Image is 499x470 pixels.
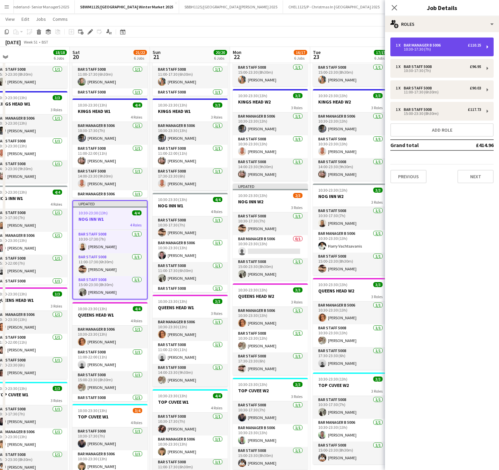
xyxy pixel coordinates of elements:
app-card-role: Bar Staff 50081/110:30-17:30 (7h)[PERSON_NAME] [153,216,228,239]
app-job-card: 10:30-23:30 (13h)3/3NOG INN W23 RolesBar Staff 50081/110:30-17:30 (7h)[PERSON_NAME]Bar Manager B ... [313,184,388,275]
div: 10:30-17:30 (7h) [396,48,481,51]
span: 4/4 [132,210,142,215]
app-job-card: 10:30-23:30 (13h)4/4NOG INN W14 RolesBar Staff 50081/110:30-17:30 (7h)[PERSON_NAME]Bar Manager B ... [153,193,228,292]
app-card-role: Bar Staff 50081/114:00-23:30 (9h30m)[PERSON_NAME] [313,158,388,181]
span: 10:30-23:30 (13h) [318,93,347,98]
div: Roles [385,16,499,32]
app-card-role: Bar Staff 50081/117:30-23:30 (6h)[PERSON_NAME] [153,167,228,190]
app-card-role: Bar Manager B 50061/110:30-23:30 (13h)[PERSON_NAME] [313,113,388,135]
h3: KINGS HEAD W2 [313,99,388,105]
app-job-card: 10:30-23:30 (13h)3/3KINGS HEAD W13 RolesBar Manager B 50061/110:30-23:30 (13h)[PERSON_NAME]Bar St... [153,98,228,190]
div: 15:00-23:30 (8h30m) [396,112,481,115]
span: Week 51 [22,40,39,45]
span: 10:30-23:30 (13h) [158,103,187,108]
h3: QUEENS HEAD W1 [153,305,228,311]
div: Updated [233,184,308,189]
app-card-role: Bar Staff 50081/111:00-22:00 (11h)[PERSON_NAME] [153,145,228,167]
app-card-role: Bar Staff 50081/110:30-17:30 (7h)[PERSON_NAME] [233,401,308,424]
app-card-role: Bar Staff 50081/110:30-17:30 (7h)[PERSON_NAME] [313,207,388,230]
app-job-card: 10:30-23:30 (13h)3/3QUEENS HEAD W23 RolesBar Manager B 50061/110:30-23:30 (13h)[PERSON_NAME]Bar S... [233,283,308,375]
span: 22 [232,53,241,61]
span: 23 [312,53,321,61]
span: 10:30-23:30 (13h) [318,188,347,193]
app-card-role: Bar Staff 50081/111:00-22:00 (11h)[PERSON_NAME] [72,145,148,167]
app-card-role: Bar Staff 50081/115:00-23:30 (8h30m)[PERSON_NAME] [233,447,308,470]
div: 6 Jobs [294,56,307,61]
span: 10:30-23:30 (13h) [238,93,267,98]
div: 11:00-17:30 (6h30m) [396,90,481,94]
h3: QUEENS HEAD W1 [72,312,148,318]
span: 18/18 [53,50,67,55]
app-card-role: Bar Staff 50081/110:30-17:30 (7h)[PERSON_NAME] [233,212,308,235]
h3: KINGS HEAD W2 [233,99,308,105]
span: 3 Roles [51,398,62,403]
span: 3 Roles [371,105,383,110]
div: £96.95 [470,64,481,69]
app-card-role: Bar Manager B 50061/110:30-23:30 (13h)[PERSON_NAME] [153,435,228,458]
h3: NOG INN W2 [233,199,308,205]
div: 10:30-23:30 (13h)3/3KINGS HEAD W23 RolesBar Manager B 50061/110:30-23:30 (13h)[PERSON_NAME]Bar St... [313,89,388,181]
span: 3 Roles [291,205,302,210]
span: 3 Roles [291,105,302,110]
a: Edit [19,15,32,23]
div: [DATE] [5,39,21,46]
span: 3 Roles [51,107,62,112]
span: 10:30-23:30 (13h) [78,306,107,311]
app-job-card: 10:30-23:30 (13h)3/3QUEENS HEAD W13 RolesBar Manager B 50061/110:30-23:30 (13h)[PERSON_NAME]Bar S... [153,295,228,387]
div: 10:30-23:30 (13h)3/3TOP CUVEE W23 RolesBar Staff 50081/110:30-17:30 (7h)[PERSON_NAME]Bar Manager ... [233,378,308,470]
app-card-role: Bar Staff 50081/111:00-17:30 (6h30m)[PERSON_NAME] [72,66,148,88]
span: 10:30-23:30 (13h) [318,377,347,382]
span: 16/17 [294,50,307,55]
app-card-role: Bar Staff 50081/115:00-23:30 (8h30m)[PERSON_NAME] [73,276,147,299]
app-card-role: Bar Manager B 50060/110:30-23:30 (13h) [233,235,308,258]
div: £117.73 [468,107,481,112]
app-card-role: Bar Staff 50081/114:00-23:30 (9h30m)[PERSON_NAME] [233,158,308,181]
app-card-role: Bar Staff 50081/115:00-23:30 (8h30m) [153,285,228,308]
app-job-card: Updated10:30-23:30 (13h)4/4NOG INN W14 RolesBar Manager B 50061/110:30-17:30 (7h)[PERSON_NAME]Bar... [72,200,148,299]
app-card-role: Bar Staff 50081/110:30-17:30 (7h)[PERSON_NAME] [72,427,148,450]
span: 3/3 [213,103,222,108]
button: SBWM1125/[GEOGRAPHIC_DATA] Winter Market 2025 [75,0,179,13]
span: 3/3 [293,382,302,387]
span: View [5,16,15,22]
span: Sun [153,49,161,55]
span: 10:30-23:30 (13h) [238,382,267,387]
h3: TOP CUVEE W1 [72,414,148,420]
div: £90.03 [470,86,481,90]
span: 3 Roles [371,294,383,299]
span: Mon [233,49,241,55]
h3: TOP CUVEE W2 [313,382,388,388]
app-card-role: Bar Manager B 50061/110:30-23:30 (13h)[PERSON_NAME] [313,419,388,442]
app-card-role: Bar Manager B 50061/110:30-23:30 (13h)[PERSON_NAME] [313,301,388,324]
app-card-role: Bar Staff 50081/114:00-22:00 (8h) [153,88,228,111]
h3: QUEENS HEAD W2 [233,293,308,299]
span: 3 Roles [51,304,62,309]
span: 4 Roles [131,115,142,120]
div: 10:30-23:30 (13h)4/4KINGS HEAD W14 RolesBar Manager B 50061/110:30-17:30 (7h)[PERSON_NAME]Bar Sta... [72,98,148,198]
span: 21 [152,53,161,61]
div: 1 x [396,107,404,112]
span: 21/22 [133,50,147,55]
app-card-role: Bar Staff 50081/111:00-22:00 (11h)[PERSON_NAME] [72,348,148,371]
div: BST [42,40,48,45]
span: 10:30-23:30 (13h) [78,408,107,413]
td: £414.96 [454,140,494,150]
button: Previous [390,170,427,183]
span: 3/3 [373,93,383,98]
button: Next [457,170,494,183]
app-card-role: Bar Staff 50081/117:30-23:30 (6h) [72,394,148,417]
div: 10:30-17:30 (7h) [396,69,481,72]
span: 4/4 [133,306,142,311]
span: Sat [72,49,80,55]
app-job-card: 10:30-23:30 (13h)3/3QUEENS HEAD W23 RolesBar Manager B 50061/110:30-23:30 (13h)[PERSON_NAME]Bar S... [313,278,388,370]
app-card-role: Bar Manager B 50061/110:30-23:30 (13h)[PERSON_NAME] [153,239,228,262]
h3: TOP CUVEE W2 [233,388,308,394]
a: Comms [50,15,70,23]
span: Comms [53,16,68,22]
span: 4/4 [133,103,142,108]
span: 3/3 [293,93,302,98]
